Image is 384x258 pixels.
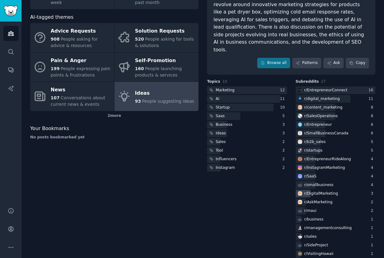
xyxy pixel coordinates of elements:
img: GummySearch logo [4,6,18,16]
a: Instagram2 [207,164,287,172]
span: AI-tagged themes [30,14,74,21]
a: SaaSr/SaaS4 [296,173,376,180]
span: 10 [222,79,227,84]
div: r/ smallbusiness [304,182,334,188]
div: 16 [368,88,375,93]
div: No posts bookmarked yet [30,135,198,140]
a: Self-Promotion160People launching products & services [114,53,198,82]
span: Conversations about current news & events [51,95,105,107]
a: salesr/sales1 [296,233,376,240]
button: Copy [346,58,369,68]
span: 107 [51,95,60,100]
div: Marketing [216,88,234,93]
span: 908 [51,37,60,42]
img: SmallBusinessCanada [298,131,302,135]
div: r/ SmallBusinessCanada [304,131,349,136]
a: DigitalMarketingr/DigitalMarketing3 [296,190,376,197]
div: 2 more [30,111,198,121]
a: managementconsultingr/managementconsulting1 [296,224,376,232]
div: 6 [371,122,375,128]
div: 4 [371,174,375,179]
div: 8 [371,105,375,110]
img: b2b_sales [298,140,302,144]
div: 11 [280,96,287,102]
span: 93 [135,99,141,104]
span: People asking for advice & resources [51,37,98,48]
a: r/maui2 [296,207,376,215]
div: 3 [282,122,287,128]
a: digital_marketingr/digital_marketing11 [296,95,376,103]
span: 160 [135,66,144,71]
div: 3 [282,131,287,136]
div: r/ managementconsulting [304,225,352,231]
span: People launching products & services [135,66,182,77]
a: Browse all [257,58,290,68]
a: Ideas93People suggesting ideas [114,82,198,111]
div: r/ business [304,217,324,222]
span: Topics [207,79,220,85]
a: AskMarketingr/AskMarketing2 [296,198,376,206]
div: r/ InstagramMarketing [304,165,345,171]
div: Ideas [216,131,226,136]
div: 1 [371,234,375,240]
img: content_marketing [298,105,302,109]
img: EntrepreneurConnect [298,88,302,92]
img: Entrepreneur [298,122,302,127]
div: 4 [371,165,375,171]
div: 1 [371,217,375,222]
div: Tool [216,148,223,153]
span: 520 [135,37,144,42]
a: Advice Requests908People asking for advice & resources [30,23,114,52]
div: Sales [216,139,226,145]
div: Influencers [216,157,237,162]
img: SalesOperations [298,114,302,118]
span: People suggesting ideas [142,99,194,104]
div: 1 [371,243,375,248]
div: r/ EntrepreneurRideAlong [304,157,351,162]
div: 2 [282,157,287,162]
a: InstagramMarketingr/InstagramMarketing4 [296,164,376,172]
div: Self-Promotion [135,56,195,65]
div: r/ VisitingHawaii [304,251,334,257]
div: Ideas [135,88,194,98]
div: 3 [371,191,375,196]
div: Pain & Anger [51,56,111,65]
div: 12 [280,88,287,93]
img: sales [298,234,302,239]
div: Saas [216,113,225,119]
div: r/ sales [304,234,317,240]
div: r/ digital_marketing [304,96,340,102]
a: Sales2 [207,138,287,146]
a: Pain & Anger199People expressing pain points & frustrations [30,53,114,82]
div: 2 [282,165,287,171]
div: r/ AskMarketing [304,200,333,205]
div: 4 [371,157,375,162]
div: 2 [371,208,375,214]
div: 11 [368,96,375,102]
a: SalesOperationsr/SalesOperations8 [296,112,376,120]
div: Instagram [216,165,235,171]
div: Ai [216,96,219,102]
div: 1 [371,225,375,231]
img: InstagramMarketing [298,165,302,170]
a: Ideas3 [207,129,287,137]
a: Influencers2 [207,155,287,163]
span: 27 [321,79,326,84]
div: r/ content_marketing [304,105,343,110]
div: r/ DigitalMarketing [304,191,338,196]
div: 5 [371,139,375,145]
div: r/ Entrepreneur [304,122,332,128]
div: Solution Requests [135,26,195,36]
img: DigitalMarketing [298,191,302,196]
a: Marketing12 [207,86,287,94]
a: Business3 [207,121,287,129]
img: managementconsulting [298,226,302,230]
a: Ask [323,58,344,68]
a: Patterns [292,58,321,68]
a: b2b_salesr/b2b_sales5 [296,138,376,146]
a: startupsr/startups5 [296,147,376,154]
div: 10 [280,105,287,110]
a: VisitingHawaiir/VisitingHawaii1 [296,250,376,258]
span: Subreddits [296,79,319,85]
a: EntrepreneurRideAlongr/EntrepreneurRideAlong4 [296,155,376,163]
